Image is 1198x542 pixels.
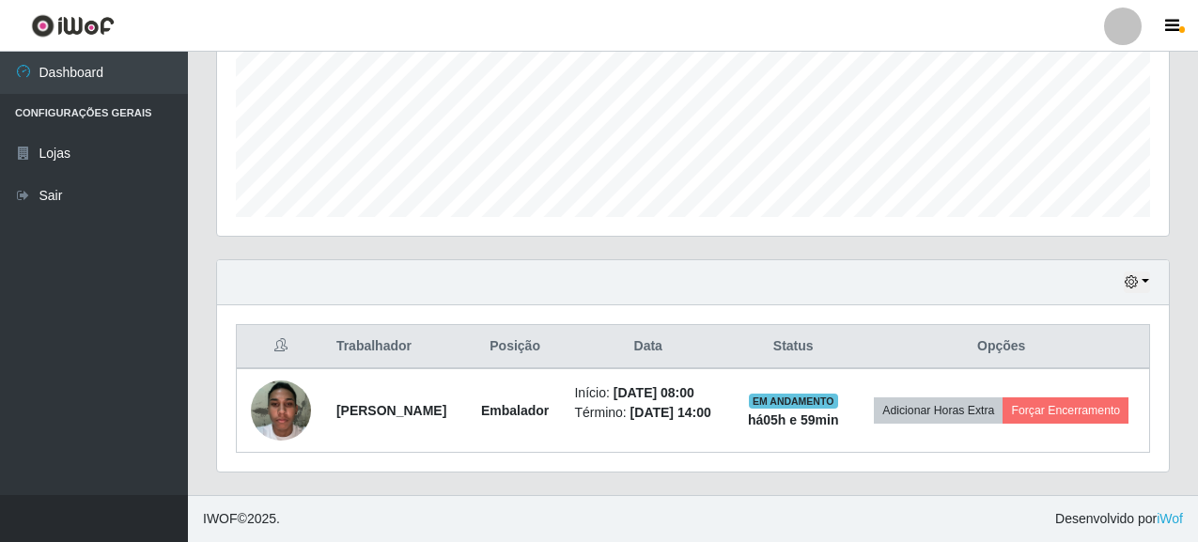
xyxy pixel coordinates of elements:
th: Posição [467,325,564,369]
img: 1752181822645.jpeg [251,370,311,450]
strong: há 05 h e 59 min [748,412,839,427]
time: [DATE] 08:00 [614,385,694,400]
span: Desenvolvido por [1055,509,1183,529]
button: Adicionar Horas Extra [874,397,1003,424]
strong: Embalador [481,403,549,418]
th: Status [733,325,854,369]
button: Forçar Encerramento [1003,397,1128,424]
li: Término: [574,403,721,423]
strong: [PERSON_NAME] [336,403,446,418]
span: © 2025 . [203,509,280,529]
th: Opções [853,325,1149,369]
th: Data [563,325,732,369]
th: Trabalhador [325,325,467,369]
a: iWof [1157,511,1183,526]
span: IWOF [203,511,238,526]
span: EM ANDAMENTO [749,394,838,409]
time: [DATE] 14:00 [630,405,711,420]
li: Início: [574,383,721,403]
img: CoreUI Logo [31,14,115,38]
